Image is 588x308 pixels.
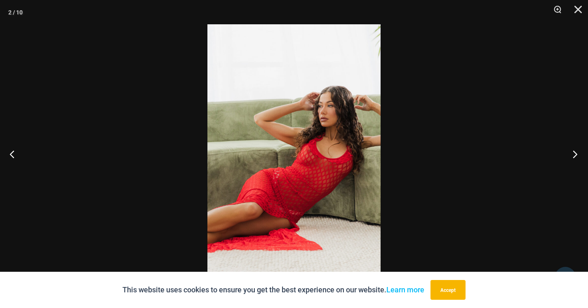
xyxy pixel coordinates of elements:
button: Accept [430,280,466,300]
a: Learn more [386,285,424,294]
button: Next [557,133,588,175]
div: 2 / 10 [8,6,23,19]
p: This website uses cookies to ensure you get the best experience on our website. [122,284,424,296]
img: Sometimes Red 587 Dress 09 [207,24,381,283]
